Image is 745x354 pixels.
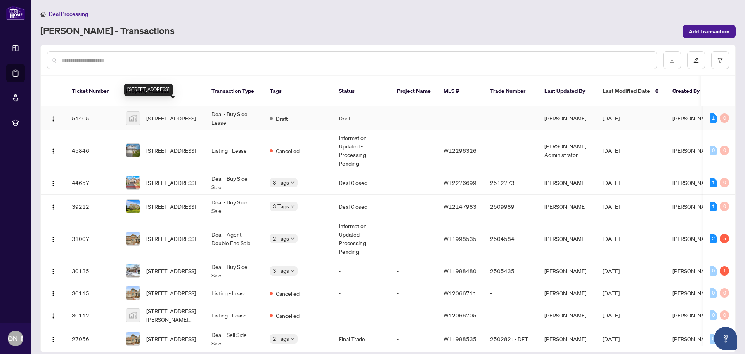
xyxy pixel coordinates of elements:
img: Logo [50,291,56,297]
span: [PERSON_NAME] [672,289,714,296]
span: [STREET_ADDRESS] [146,114,196,122]
td: - [484,106,538,130]
span: W12066705 [444,312,476,319]
span: 2 Tags [273,334,289,343]
td: Listing - Lease [205,283,263,303]
button: Logo [47,287,59,299]
span: down [291,237,295,241]
th: Last Updated By [538,76,596,106]
th: Transaction Type [205,76,263,106]
span: Cancelled [276,289,300,298]
span: W12066711 [444,289,476,296]
div: 0 [710,334,717,344]
div: 0 [720,202,729,211]
span: [DATE] [603,203,620,210]
td: 44657 [66,171,120,195]
td: - [484,130,538,171]
td: 2504584 [484,218,538,259]
div: 1 [710,178,717,187]
span: 3 Tags [273,266,289,275]
img: Logo [50,313,56,319]
div: 1 [710,113,717,123]
span: Deal Processing [49,10,88,17]
img: Logo [50,180,56,187]
button: Logo [47,333,59,345]
span: [PERSON_NAME] [672,203,714,210]
div: 0 [720,113,729,123]
button: Logo [47,232,59,245]
img: thumbnail-img [126,286,140,300]
th: Ticket Number [66,76,120,106]
th: Status [333,76,391,106]
td: [PERSON_NAME] [538,303,596,327]
td: [PERSON_NAME] [538,283,596,303]
td: Final Trade [333,327,391,351]
span: [STREET_ADDRESS] [146,202,196,211]
td: - [391,327,437,351]
span: [STREET_ADDRESS] [146,146,196,155]
span: [PERSON_NAME] [672,267,714,274]
th: Created By [666,76,713,106]
button: filter [711,51,729,69]
td: Deal Closed [333,195,391,218]
span: 3 Tags [273,178,289,187]
div: 0 [710,310,717,320]
span: [STREET_ADDRESS] [146,178,196,187]
span: [STREET_ADDRESS] [146,234,196,243]
td: - [484,283,538,303]
th: Tags [263,76,333,106]
td: [PERSON_NAME] [538,218,596,259]
td: - [484,303,538,327]
td: 2505435 [484,259,538,283]
div: 0 [720,178,729,187]
td: - [391,259,437,283]
img: thumbnail-img [126,176,140,189]
button: Logo [47,265,59,277]
img: Logo [50,236,56,242]
span: [PERSON_NAME] [672,179,714,186]
td: [PERSON_NAME] [538,171,596,195]
span: [DATE] [603,289,620,296]
td: Deal - Buy Side Sale [205,171,263,195]
span: [PERSON_NAME] [672,312,714,319]
span: home [40,11,46,17]
td: [PERSON_NAME] [538,106,596,130]
span: [STREET_ADDRESS] [146,335,196,343]
td: Information Updated - Processing Pending [333,130,391,171]
div: 0 [710,146,717,155]
td: 2512773 [484,171,538,195]
td: - [391,195,437,218]
td: Deal - Agent Double End Sale [205,218,263,259]
span: down [291,204,295,208]
span: Last Modified Date [603,87,650,95]
td: [PERSON_NAME] [538,195,596,218]
span: [DATE] [603,267,620,274]
img: thumbnail-img [126,200,140,213]
td: - [391,106,437,130]
span: download [669,58,675,63]
span: W11998535 [444,235,476,242]
img: thumbnail-img [126,309,140,322]
th: Trade Number [484,76,538,106]
img: thumbnail-img [126,144,140,157]
td: 45846 [66,130,120,171]
img: logo [6,6,25,20]
span: [STREET_ADDRESS][PERSON_NAME][PERSON_NAME] [146,307,199,324]
span: [PERSON_NAME] [672,335,714,342]
div: 0 [720,288,729,298]
div: 0 [710,288,717,298]
span: [DATE] [603,235,620,242]
span: [STREET_ADDRESS] [146,267,196,275]
td: Deal - Buy Side Lease [205,106,263,130]
td: [PERSON_NAME] Administrator [538,130,596,171]
img: Logo [50,269,56,275]
td: - [391,171,437,195]
span: Cancelled [276,146,300,155]
img: thumbnail-img [126,232,140,245]
div: 2 [710,234,717,243]
img: thumbnail-img [126,112,140,125]
td: - [391,303,437,327]
span: [DATE] [603,115,620,122]
span: W12276699 [444,179,476,186]
td: Deal - Sell Side Sale [205,327,263,351]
